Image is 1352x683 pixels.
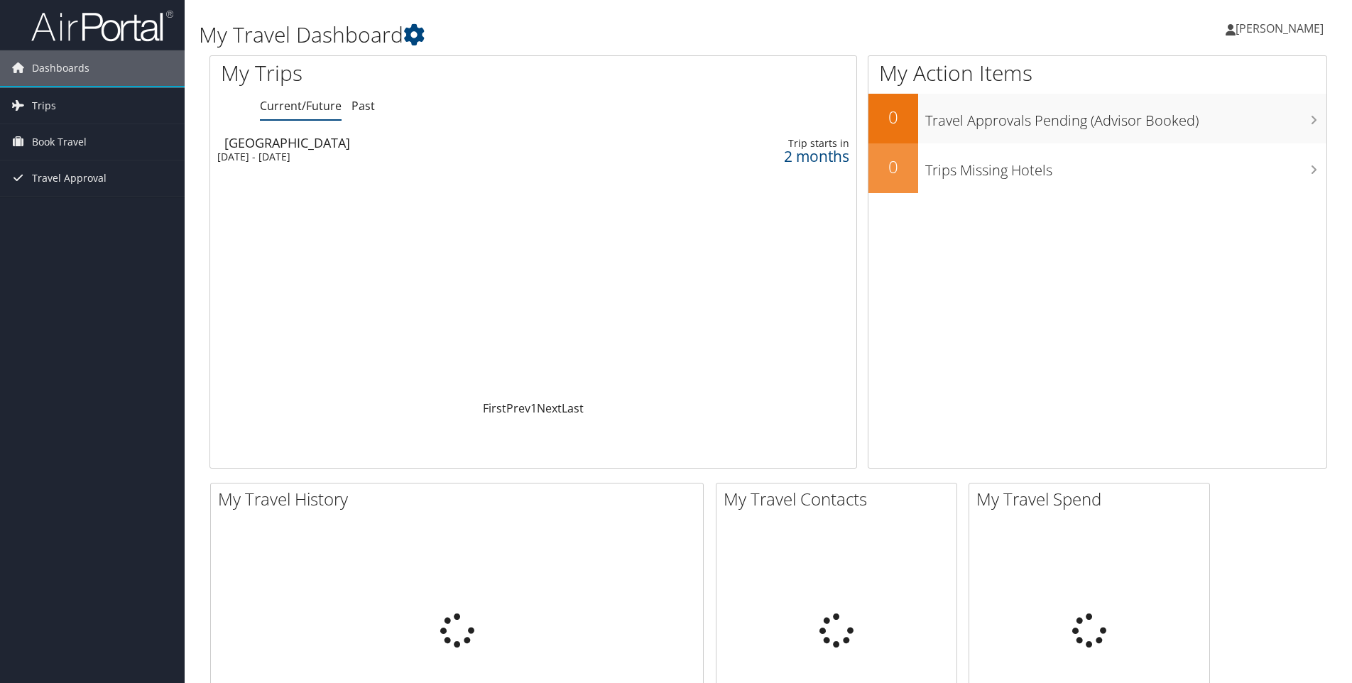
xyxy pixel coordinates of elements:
[868,105,918,129] h2: 0
[483,400,506,416] a: First
[217,151,610,163] div: [DATE] - [DATE]
[868,143,1326,193] a: 0Trips Missing Hotels
[724,487,956,511] h2: My Travel Contacts
[351,98,375,114] a: Past
[31,9,173,43] img: airportal-logo.png
[693,137,849,150] div: Trip starts in
[221,58,577,88] h1: My Trips
[506,400,530,416] a: Prev
[562,400,584,416] a: Last
[218,487,703,511] h2: My Travel History
[32,124,87,160] span: Book Travel
[868,155,918,179] h2: 0
[868,94,1326,143] a: 0Travel Approvals Pending (Advisor Booked)
[537,400,562,416] a: Next
[1236,21,1324,36] span: [PERSON_NAME]
[868,58,1326,88] h1: My Action Items
[224,136,617,149] div: [GEOGRAPHIC_DATA]
[1226,7,1338,50] a: [PERSON_NAME]
[976,487,1209,511] h2: My Travel Spend
[32,160,107,196] span: Travel Approval
[32,50,89,86] span: Dashboards
[530,400,537,416] a: 1
[925,104,1326,131] h3: Travel Approvals Pending (Advisor Booked)
[925,153,1326,180] h3: Trips Missing Hotels
[32,88,56,124] span: Trips
[199,20,958,50] h1: My Travel Dashboard
[693,150,849,163] div: 2 months
[260,98,342,114] a: Current/Future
